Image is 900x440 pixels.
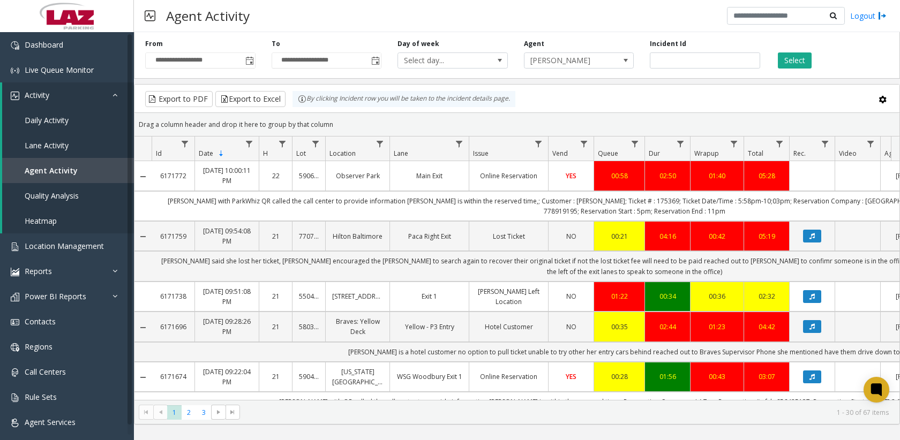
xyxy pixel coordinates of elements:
[292,91,515,107] div: By clicking Incident row you will be taken to the incident details page.
[158,231,188,241] a: 6171759
[396,322,462,332] a: Yellow - P3 Entry
[332,171,383,181] a: Observer Park
[182,405,196,420] span: Page 2
[25,316,56,327] span: Contacts
[266,231,286,241] a: 21
[751,322,783,332] a: 04:42
[145,3,155,29] img: pageIcon
[201,286,252,307] a: [DATE] 09:51:08 PM
[11,393,19,402] img: 'icon'
[697,171,737,181] a: 01:40
[598,149,618,158] span: Queue
[751,231,783,241] a: 05:19
[11,41,19,50] img: 'icon'
[566,292,576,301] span: NO
[673,136,688,151] a: Dur Filter Menu
[697,322,737,332] a: 01:23
[299,231,319,241] a: 770769
[601,371,638,382] a: 00:28
[2,208,134,233] a: Heatmap
[751,371,783,382] a: 03:07
[697,231,737,241] a: 00:42
[2,108,134,133] a: Daily Activity
[329,149,356,158] span: Location
[25,165,78,176] span: Agent Activity
[158,291,188,301] a: 6171738
[134,323,152,332] a: Collapse Details
[25,367,66,377] span: Call Centers
[566,322,576,331] span: NO
[649,149,660,158] span: Dur
[25,241,104,251] span: Location Management
[25,115,69,125] span: Daily Activity
[11,242,19,251] img: 'icon'
[266,322,286,332] a: 21
[25,266,52,276] span: Reports
[778,52,812,69] button: Select
[651,291,684,301] a: 00:34
[246,408,889,417] kendo-pager-info: 1 - 30 of 67 items
[299,171,319,181] a: 590652
[476,231,542,241] a: Lost Ticket
[158,371,188,382] a: 6171674
[748,149,763,158] span: Total
[651,231,684,241] a: 04:16
[2,183,134,208] a: Quality Analysis
[452,136,467,151] a: Lane Filter Menu
[555,371,587,382] a: YES
[309,136,323,151] a: Lot Filter Menu
[25,191,79,201] span: Quality Analysis
[369,53,381,68] span: Toggle popup
[751,171,783,181] div: 05:28
[552,149,568,158] span: Vend
[2,158,134,183] a: Agent Activity
[601,171,638,181] a: 00:58
[577,136,591,151] a: Vend Filter Menu
[476,286,542,307] a: [PERSON_NAME] Left Location
[601,291,638,301] a: 01:22
[878,10,887,21] img: logout
[697,371,737,382] a: 00:43
[158,171,188,181] a: 6171772
[651,171,684,181] a: 02:50
[555,322,587,332] a: NO
[145,39,163,49] label: From
[296,149,306,158] span: Lot
[263,149,268,158] span: H
[476,371,542,382] a: Online Reservation
[650,39,686,49] label: Incident Id
[145,91,213,107] button: Export to PDF
[373,136,387,151] a: Location Filter Menu
[651,322,684,332] a: 02:44
[601,231,638,241] a: 00:21
[727,136,741,151] a: Wrapup Filter Menu
[25,90,49,100] span: Activity
[134,232,152,241] a: Collapse Details
[11,343,19,352] img: 'icon'
[242,136,257,151] a: Date Filter Menu
[818,136,832,151] a: Rec. Filter Menu
[299,371,319,382] a: 590479
[134,373,152,382] a: Collapse Details
[751,291,783,301] div: 02:32
[266,171,286,181] a: 22
[11,419,19,427] img: 'icon'
[396,231,462,241] a: Paca Right Exit
[396,171,462,181] a: Main Exit
[566,171,576,180] span: YES
[396,371,462,382] a: WSG Woodbury Exit 1
[398,53,485,68] span: Select day...
[214,408,223,416] span: Go to the next page
[11,92,19,100] img: 'icon'
[473,149,489,158] span: Issue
